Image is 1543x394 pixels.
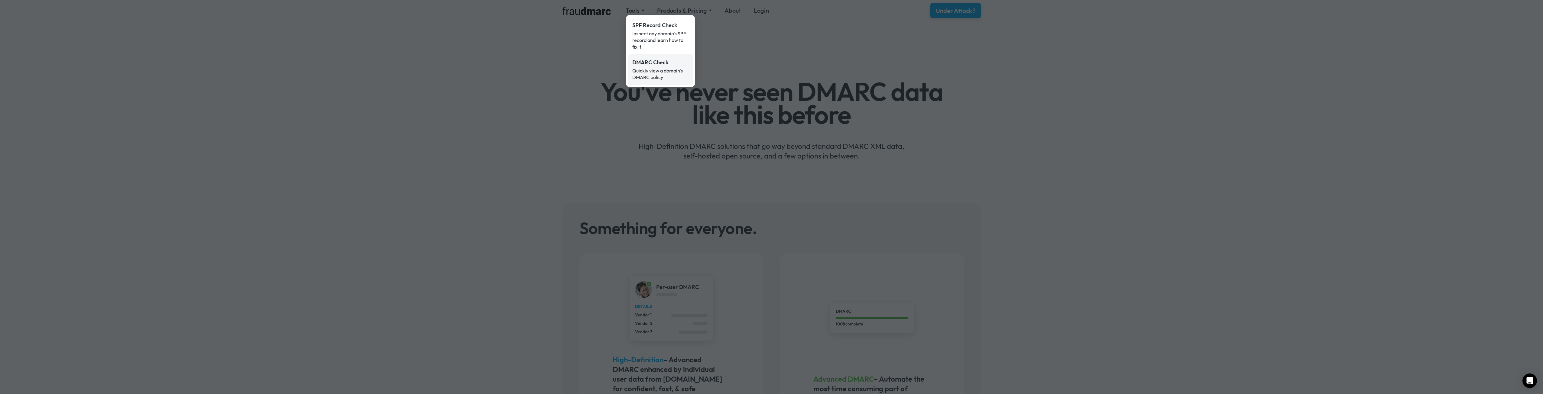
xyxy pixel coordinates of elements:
div: Quickly view a domain's DMARC policy [632,67,689,81]
a: SPF Record CheckInspect any domain's SPF record and learn how to fix it [628,17,693,54]
div: Open Intercom Messenger [1522,373,1537,388]
div: Inspect any domain's SPF record and learn how to fix it [632,30,689,50]
nav: Tools [626,15,695,87]
div: SPF Record Check [632,21,689,29]
div: DMARC Check [632,59,689,66]
a: DMARC CheckQuickly view a domain's DMARC policy [628,54,693,85]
